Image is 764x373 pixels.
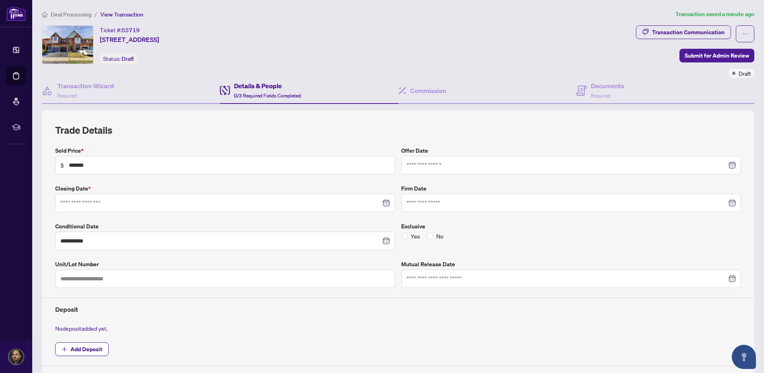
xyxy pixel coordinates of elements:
span: 55719 [122,27,140,34]
label: Firm Date [402,184,741,193]
span: Draft [122,55,134,62]
h4: Transaction Wizard [57,81,114,91]
span: Yes [408,232,424,240]
span: No [433,232,447,240]
button: Add Deposit [55,342,109,356]
li: / [95,10,97,19]
div: Ticket #: [100,25,140,35]
span: Add Deposit [70,343,102,356]
span: View Transaction [100,11,143,18]
span: Deal Processing [51,11,91,18]
span: Required [57,93,77,99]
div: Status: [100,53,137,64]
span: Required [591,93,610,99]
span: plus [62,346,67,352]
span: No deposit added yet. [55,325,108,332]
h2: Trade Details [55,124,741,137]
span: ellipsis [742,31,748,37]
label: Closing Date [55,184,395,193]
h4: Commission [410,86,447,95]
label: Mutual Release Date [402,260,741,269]
img: IMG-E12353690_1.jpg [42,26,93,64]
div: Transaction Communication [652,26,725,39]
span: Submit for Admin Review [685,49,749,62]
label: Offer Date [402,146,741,155]
img: Profile Icon [8,349,24,365]
span: [STREET_ADDRESS] [100,35,159,44]
label: Sold Price [55,146,395,155]
span: home [42,12,48,17]
label: Conditional Date [55,222,395,231]
span: 0/3 Required Fields Completed [234,93,301,99]
button: Open asap [732,345,756,369]
h4: Details & People [234,81,301,91]
article: Transaction saved a minute ago [675,10,754,19]
h4: Deposit [55,305,741,314]
span: $ [60,161,64,170]
label: Unit/Lot Number [55,260,395,269]
img: logo [6,6,26,21]
span: Draft [739,69,751,78]
h4: Documents [591,81,624,91]
button: Transaction Communication [636,25,731,39]
label: Exclusive [402,222,741,231]
button: Submit for Admin Review [679,49,754,62]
